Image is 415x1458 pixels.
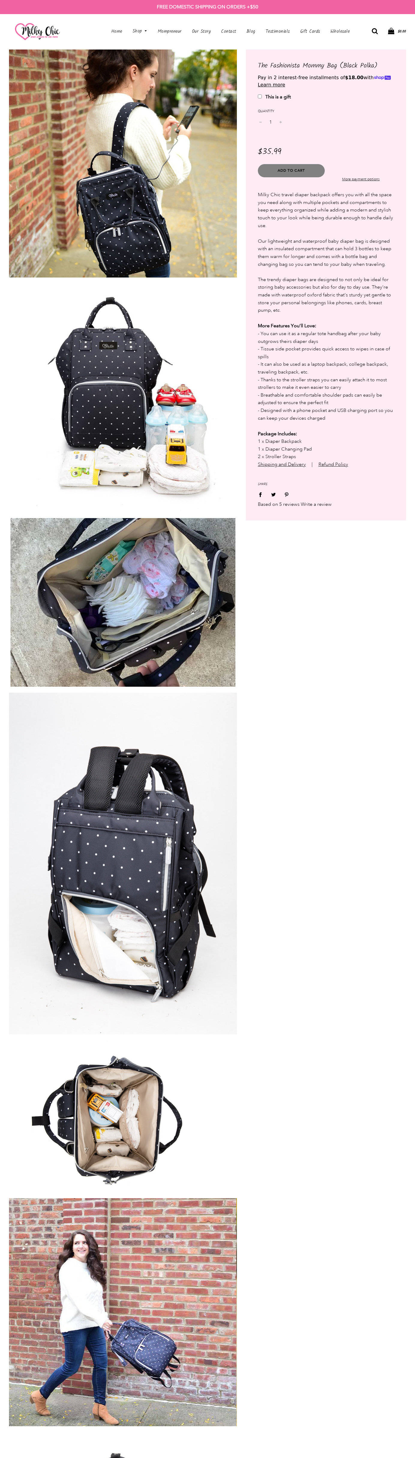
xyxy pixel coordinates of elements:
img: The Fashionista Mommy Bag (Black Polka) [9,1198,237,1426]
a: Home [107,25,127,38]
span: Add to Cart [278,168,305,173]
span: - It can also be used as a laptop backpack, college backpack, traveling backpack, etc. [258,361,388,375]
a: Mompreneur [153,25,186,38]
span: 1 x Diaper Backpack [258,438,302,444]
a: Share on Facebook [258,488,266,501]
span: - Designed with a phone pocket and USB charging port so you can keep your devices charged [258,407,393,421]
a: Wholesale [326,25,350,38]
a: Testimonials [261,25,294,38]
input: This is a gift [258,94,262,98]
img: The Fashionista Mommy Bag (Black Polka) [10,518,235,687]
a: Refund Policy [318,461,348,467]
a: Share on Twitter [267,488,279,501]
span: Our lightweight and waterproof baby diaper bag is designed with an insulated compartment that can... [258,238,391,267]
h1: The Fashionista Mommy Bag (Black Polka) [258,61,394,71]
input: quantity [258,117,283,128]
a: Share on Pinterest [281,488,293,501]
a: Blog [242,25,260,38]
span: The trendy diaper bags are designed to not only be ideal for storing baby accessories but also fo... [258,277,391,313]
span: Milky Chic travel diaper backpack offers you with all the space you need along with multiple pock... [258,192,393,228]
img: Mommy Diaper Bag (Black & White Dots) [9,693,237,1034]
a: Shipping and Delivery [258,461,306,467]
span: $0.00 [398,28,406,34]
span: 2 x Stroller Straps [258,454,296,460]
b: More Features You’ll Love: [258,323,316,328]
b: This is a gift [265,94,291,100]
img: milkychic [15,23,60,40]
a: Our Story [187,25,216,38]
span: - Tissue side pocket provides quick access to wipes in case of spills [258,346,390,360]
span: 1 x Diaper Changing Pad [258,446,312,452]
label: Quantity [258,109,274,114]
img: The Fashionista Mommy Bag (Black Polka) [9,49,237,277]
button: Add to Cart [258,164,325,177]
a: Gift Cards [296,25,325,38]
span: | [312,461,313,467]
a: Contact [216,25,241,38]
img: The Fashionista Mommy Bag (Black Polka) [9,1040,237,1192]
a: Write a review [301,501,332,507]
span: - Thanks to the stroller straps you can easily attach it to most strollers to make it even easier... [258,377,387,391]
b: Package Includes: [258,431,297,436]
span: $35.99 [258,145,281,159]
a: $0.00 [388,28,406,35]
span: - Breathable and comfortable shoulder pads can easily be adjusted to ensure the perfect fit [258,392,382,406]
span: - You can use it as a regular tote handbag after your baby outgrows theirs diaper days [258,331,381,344]
a: Shop [128,25,152,38]
div: Share [258,482,394,487]
strong: FREE DOMESTIC SHIPPING ON ORDERS +$50 [157,4,258,10]
span: Based on 5 reviews [258,501,300,507]
img: Mommy Diaper Bag (Black & White Dots) [9,283,237,512]
a: More payment options [338,176,384,182]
